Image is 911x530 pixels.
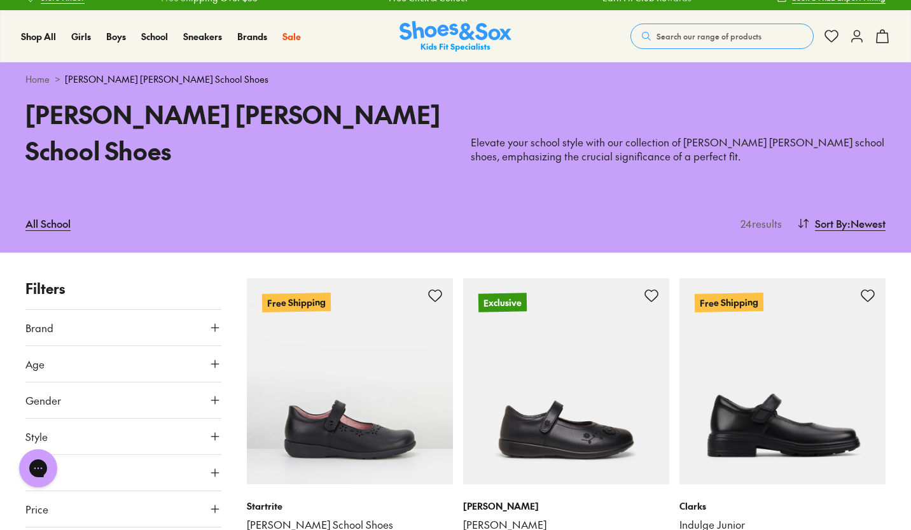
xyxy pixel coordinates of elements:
[262,293,331,312] p: Free Shipping
[106,30,126,43] a: Boys
[25,419,221,454] button: Style
[657,31,761,42] span: Search our range of products
[25,209,71,237] a: All School
[25,310,221,345] button: Brand
[141,30,168,43] a: School
[25,429,48,444] span: Style
[25,73,50,86] a: Home
[25,491,221,527] button: Price
[815,216,847,231] span: Sort By
[25,73,886,86] div: >
[21,30,56,43] a: Shop All
[183,30,222,43] a: Sneakers
[282,30,301,43] a: Sale
[478,293,527,312] p: Exclusive
[25,96,440,169] h1: [PERSON_NAME] [PERSON_NAME] School Shoes
[25,278,221,299] p: Filters
[463,499,669,513] p: [PERSON_NAME]
[13,445,64,492] iframe: Gorgias live chat messenger
[25,346,221,382] button: Age
[797,209,886,237] button: Sort By:Newest
[71,30,91,43] a: Girls
[25,382,221,418] button: Gender
[463,278,669,484] a: Exclusive
[65,73,268,86] span: [PERSON_NAME] [PERSON_NAME] School Shoes
[679,278,886,484] a: Free Shipping
[695,293,763,312] p: Free Shipping
[471,136,886,164] p: Elevate your school style with our collection of [PERSON_NAME] [PERSON_NAME] school shoes, emphas...
[247,278,453,484] a: Free Shipping
[847,216,886,231] span: : Newest
[25,320,53,335] span: Brand
[630,24,814,49] button: Search our range of products
[400,21,511,52] img: SNS_Logo_Responsive.svg
[25,501,48,517] span: Price
[237,30,267,43] a: Brands
[25,356,45,372] span: Age
[247,499,453,513] p: Startrite
[735,216,782,231] p: 24 results
[679,499,886,513] p: Clarks
[25,393,61,408] span: Gender
[400,21,511,52] a: Shoes & Sox
[25,455,221,491] button: Colour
